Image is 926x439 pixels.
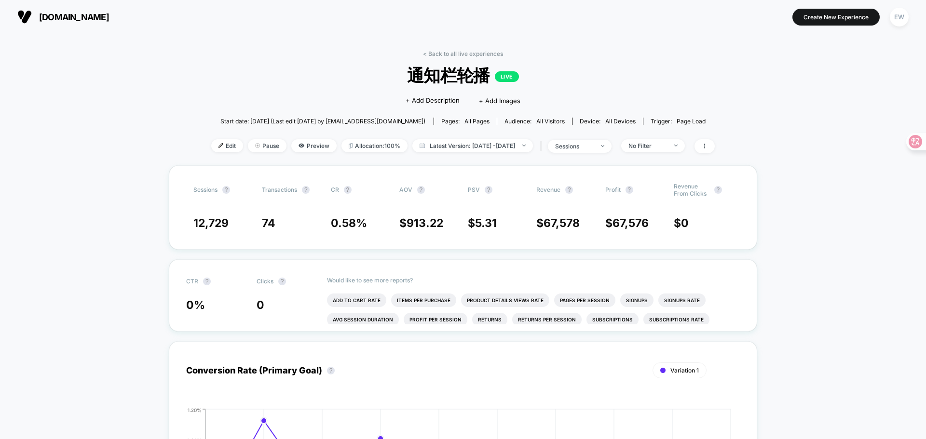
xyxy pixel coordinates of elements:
li: Avg Session Duration [327,313,399,326]
span: 67,578 [544,216,580,230]
span: 5.31 [475,216,497,230]
li: Signups Rate [658,293,706,307]
span: 12,729 [193,216,229,230]
span: 67,576 [613,216,649,230]
span: AOV [399,186,412,193]
span: Revenue From Clicks [674,183,709,197]
span: 74 [262,216,275,230]
li: Subscriptions Rate [643,313,709,326]
span: Transactions [262,186,297,193]
button: [DOMAIN_NAME] [14,9,112,25]
button: ? [222,186,230,194]
tspan: 1.20% [188,407,202,413]
div: sessions [555,143,594,150]
button: ? [417,186,425,194]
img: end [522,145,526,146]
img: calendar [420,143,425,148]
span: 通知栏轮播 [236,65,690,87]
span: PSV [468,186,480,193]
li: Items Per Purchase [391,293,456,307]
span: | [538,139,548,153]
span: All Visitors [536,118,565,125]
span: CR [331,186,339,193]
img: end [601,145,604,147]
div: No Filter [628,142,667,149]
img: Visually logo [17,10,32,24]
span: 0.58 % [331,216,367,230]
img: end [674,145,678,146]
div: EW [890,8,909,27]
span: Latest Version: [DATE] - [DATE] [412,139,533,152]
img: end [255,143,260,148]
span: Page Load [677,118,706,125]
li: Product Details Views Rate [461,293,549,307]
button: ? [203,278,211,285]
img: rebalance [349,143,353,148]
button: ? [565,186,573,194]
div: Audience: [504,118,565,125]
li: Returns [472,313,507,326]
button: ? [278,278,286,285]
button: ? [626,186,633,194]
img: edit [218,143,223,148]
span: Pause [248,139,286,152]
button: Create New Experience [792,9,880,26]
span: 0 % [186,298,205,312]
button: ? [714,186,722,194]
a: < Back to all live experiences [423,50,503,57]
span: $ [399,216,443,230]
span: $ [674,216,689,230]
button: ? [344,186,352,194]
span: 0 [681,216,689,230]
span: all pages [464,118,490,125]
span: 913.22 [407,216,443,230]
li: Subscriptions [586,313,639,326]
span: Edit [211,139,243,152]
span: $ [605,216,649,230]
div: Pages: [441,118,490,125]
span: 0 [257,298,264,312]
button: ? [302,186,310,194]
span: Sessions [193,186,218,193]
span: Clicks [257,278,273,285]
span: + Add Images [479,97,520,105]
p: LIVE [495,71,519,82]
p: Would like to see more reports? [327,277,740,284]
li: Pages Per Session [554,293,615,307]
button: ? [485,186,492,194]
li: Profit Per Session [404,313,467,326]
li: Returns Per Session [512,313,582,326]
span: Preview [291,139,337,152]
span: $ [468,216,497,230]
span: + Add Description [406,96,460,106]
span: Profit [605,186,621,193]
span: all devices [605,118,636,125]
span: Device: [572,118,643,125]
span: Allocation: 100% [341,139,408,152]
span: CTR [186,278,198,285]
button: EW [887,7,912,27]
button: ? [327,367,335,374]
li: Signups [620,293,654,307]
span: $ [536,216,580,230]
div: Trigger: [651,118,706,125]
span: Start date: [DATE] (Last edit [DATE] by [EMAIL_ADDRESS][DOMAIN_NAME]) [220,118,425,125]
span: [DOMAIN_NAME] [39,12,109,22]
li: Add To Cart Rate [327,293,386,307]
span: Variation 1 [670,367,699,374]
span: Revenue [536,186,560,193]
